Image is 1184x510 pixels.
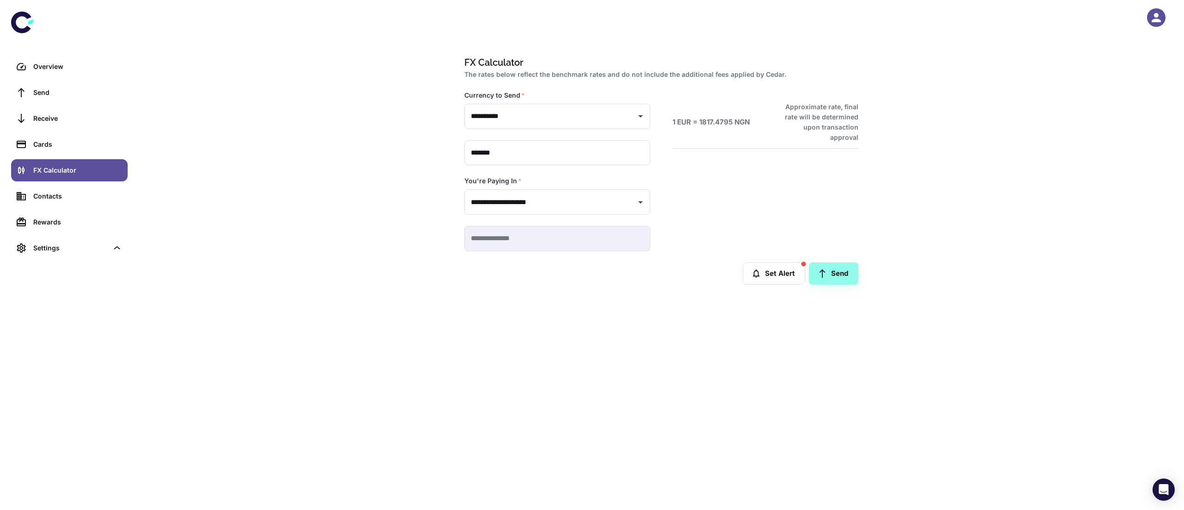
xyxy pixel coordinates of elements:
div: Settings [33,243,108,253]
div: Settings [11,237,128,259]
div: Contacts [33,191,122,201]
div: Open Intercom Messenger [1153,479,1175,501]
div: FX Calculator [33,165,122,175]
label: Currency to Send [464,91,525,100]
label: You're Paying In [464,176,522,186]
a: Cards [11,133,128,155]
a: Contacts [11,185,128,207]
h6: Approximate rate, final rate will be determined upon transaction approval [775,102,858,143]
div: Receive [33,113,122,124]
button: Set Alert [743,262,805,285]
a: Send [11,81,128,104]
div: Cards [33,139,122,149]
button: Open [634,196,647,209]
div: Overview [33,62,122,72]
a: FX Calculator [11,159,128,181]
button: Open [634,110,647,123]
h1: FX Calculator [464,56,855,69]
div: Send [33,87,122,98]
div: Rewards [33,217,122,227]
h6: 1 EUR = 1817.4795 NGN [672,117,750,128]
a: Send [809,262,858,285]
a: Overview [11,56,128,78]
a: Receive [11,107,128,130]
a: Rewards [11,211,128,233]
